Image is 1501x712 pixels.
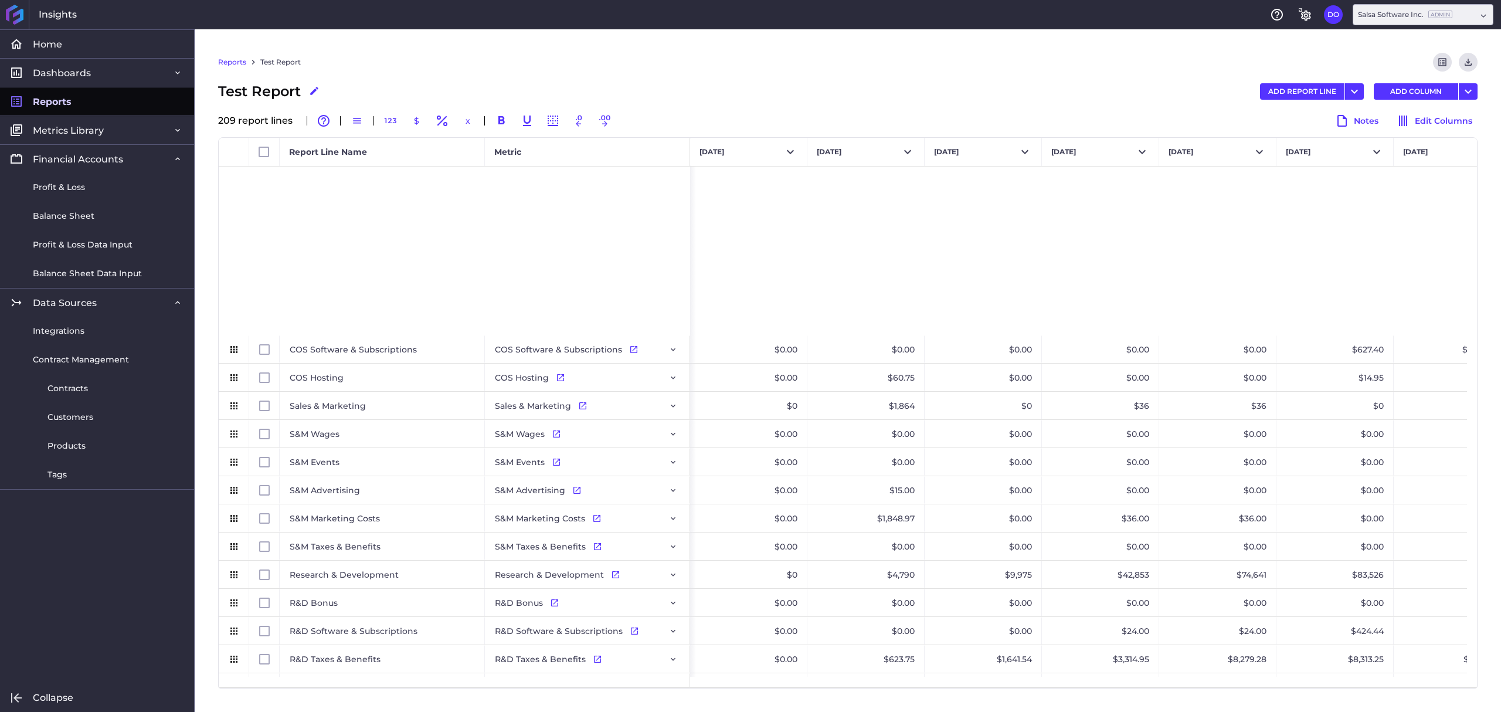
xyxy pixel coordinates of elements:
[807,533,925,560] div: $0.00
[807,589,925,616] div: $0.00
[1042,138,1159,166] button: [DATE]
[807,617,925,645] div: $0.00
[495,674,614,701] span: R&D Travel & Entertainment
[1324,5,1343,24] button: User Menu
[1276,335,1394,363] div: $627.40
[280,561,485,588] div: Research & Development
[925,420,1042,447] div: $0.00
[690,138,807,166] button: [DATE]
[1276,364,1394,391] div: $14.95
[807,392,925,419] div: $1,864
[280,645,485,673] div: R&D Taxes & Benefits
[1276,392,1394,419] div: $0
[33,38,62,50] span: Home
[1296,5,1315,24] button: General Settings
[47,411,93,423] span: Customers
[1159,645,1276,673] div: $8,279.28
[807,448,925,476] div: $0.00
[33,96,72,108] span: Reports
[690,364,807,391] div: $0.00
[1276,645,1394,673] div: $8,313.25
[925,533,1042,560] div: $0.00
[925,645,1042,673] div: $1,641.54
[1286,147,1310,157] span: [DATE]
[807,420,925,447] div: $0.00
[219,364,690,392] div: Press SPACE to select this row.
[807,504,925,532] div: $1,848.97
[1042,504,1159,532] div: $36.00
[807,673,925,701] div: $0.00
[1159,561,1276,588] div: $74,641
[495,561,604,588] span: Research & Development
[1276,448,1394,476] div: $0.00
[1276,589,1394,616] div: $0.00
[690,476,807,504] div: $0.00
[925,673,1042,701] div: $0.00
[218,81,324,102] div: Test Report
[495,646,586,673] span: R&D Taxes & Benefits
[280,420,485,447] div: S&M Wages
[33,354,129,366] span: Contract Management
[280,673,485,701] div: R&D Travel & Entertainment
[1042,617,1159,645] div: $24.00
[219,561,690,589] div: Press SPACE to select this row.
[690,504,807,532] div: $0.00
[33,181,85,194] span: Profit & Loss
[1159,533,1276,560] div: $0.00
[495,421,545,447] span: S&M Wages
[219,617,690,645] div: Press SPACE to select this row.
[495,364,549,391] span: COS Hosting
[495,589,543,616] span: R&D Bonus
[690,533,807,560] div: $0.00
[495,477,565,504] span: S&M Advertising
[1159,392,1276,419] div: $36
[219,476,690,504] div: Press SPACE to select this row.
[1353,4,1493,25] div: Dropdown select
[1276,673,1394,701] div: $2,706.60
[219,645,690,673] div: Press SPACE to select this row.
[33,67,91,79] span: Dashboards
[925,504,1042,532] div: $0.00
[219,533,690,561] div: Press SPACE to select this row.
[1042,335,1159,363] div: $0.00
[690,420,807,447] div: $0.00
[495,533,586,560] span: S&M Taxes & Benefits
[1276,533,1394,560] div: $0.00
[925,617,1042,645] div: $0.00
[1169,147,1193,157] span: [DATE]
[280,335,485,363] div: COS Software & Subscriptions
[219,504,690,533] div: Press SPACE to select this row.
[1374,83,1458,100] button: ADD COLUMN
[1268,5,1286,24] button: Help
[280,589,485,616] div: R&D Bonus
[1042,476,1159,504] div: $0.00
[690,617,807,645] div: $0.00
[33,239,133,251] span: Profit & Loss Data Input
[1276,138,1393,166] button: [DATE]
[47,382,88,395] span: Contracts
[1159,138,1276,166] button: [DATE]
[1276,561,1394,588] div: $83,526
[1403,147,1428,157] span: [DATE]
[1042,364,1159,391] div: $0.00
[33,325,84,337] span: Integrations
[807,561,925,588] div: $4,790
[807,645,925,673] div: $623.75
[33,297,97,309] span: Data Sources
[33,153,123,165] span: Financial Accounts
[1159,617,1276,645] div: $24.00
[218,57,246,67] a: Reports
[1159,335,1276,363] div: $0.00
[1330,111,1384,130] button: Notes
[219,335,690,364] div: Press SPACE to select this row.
[260,57,301,67] a: Test Report
[807,476,925,504] div: $15.00
[925,561,1042,588] div: $9,975
[33,210,94,222] span: Balance Sheet
[494,147,521,157] span: Metric
[925,364,1042,391] div: $0.00
[1391,111,1478,130] button: Edit Columns
[1042,448,1159,476] div: $0.00
[690,589,807,616] div: $0.00
[33,267,142,280] span: Balance Sheet Data Input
